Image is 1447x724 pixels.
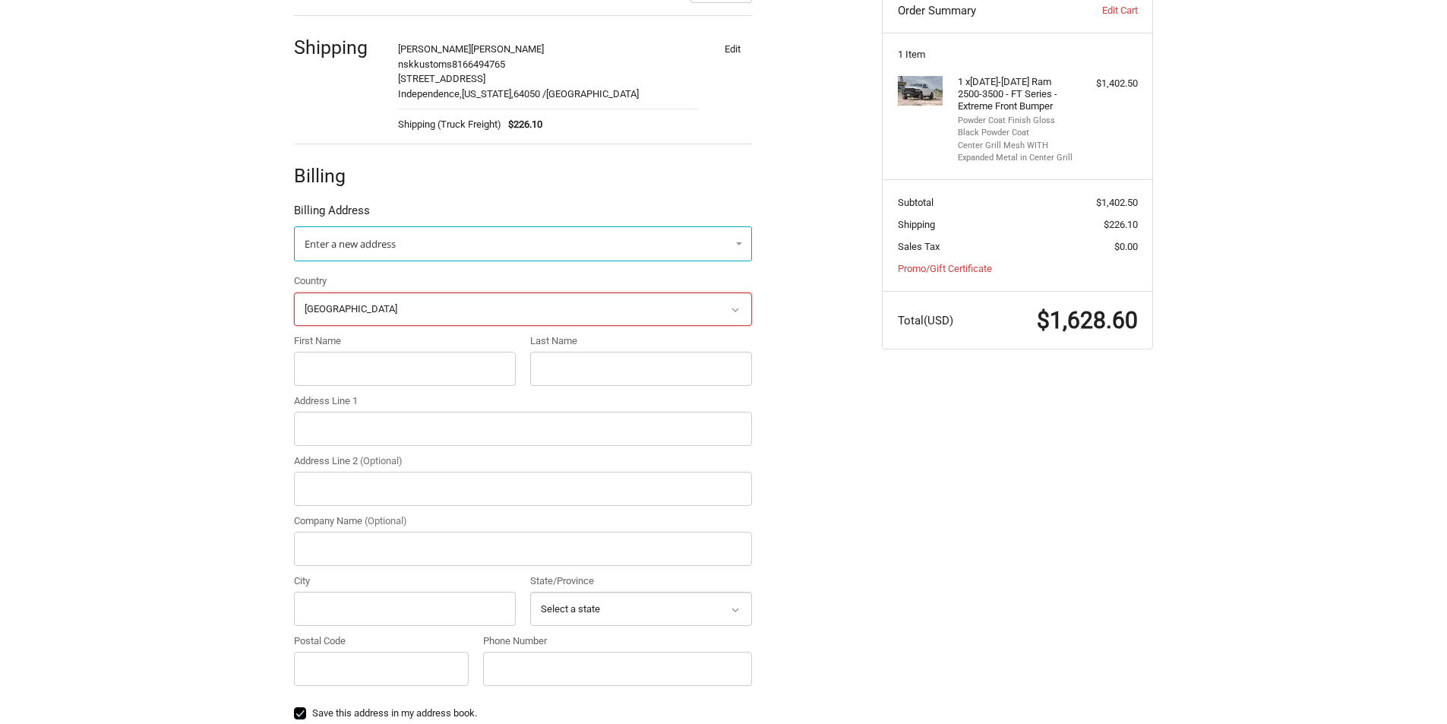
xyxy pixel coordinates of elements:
a: Enter or select a different address [294,226,752,261]
span: 64050 / [513,88,546,100]
legend: Billing Address [294,202,370,226]
span: $226.10 [501,117,543,132]
span: [US_STATE], [462,88,513,100]
label: Address Line 2 [294,454,752,469]
label: Company Name [294,514,752,529]
h2: Billing [294,164,383,188]
span: Enter a new address [305,237,396,251]
span: Sales Tax [898,241,940,252]
span: Shipping [898,219,935,230]
a: Edit Cart [1062,3,1137,18]
span: [PERSON_NAME] [471,43,544,55]
span: $1,628.60 [1037,307,1138,334]
button: Edit [712,38,752,59]
span: $226.10 [1104,219,1138,230]
label: City [294,574,516,589]
small: (Optional) [360,455,403,466]
span: Shipping (Truck Freight) [398,117,501,132]
label: State/Province [530,574,752,589]
div: $1,402.50 [1078,76,1138,91]
h3: Order Summary [898,3,1063,18]
span: [PERSON_NAME] [398,43,471,55]
small: (Optional) [365,515,407,526]
span: 8166494765 [452,58,505,70]
span: Independence, [398,88,462,100]
label: Address Line 1 [294,394,752,409]
a: Promo/Gift Certificate [898,263,992,274]
span: $0.00 [1114,241,1138,252]
label: Country [294,273,752,289]
iframe: Chat Widget [1371,651,1447,724]
span: nskkustoms [398,58,452,70]
li: Center Grill Mesh WITH Expanded Metal in Center Grill [958,140,1074,165]
label: Phone Number [483,634,752,649]
span: Total (USD) [898,314,953,327]
label: Postal Code [294,634,469,649]
h4: 1 x [DATE]-[DATE] Ram 2500-3500 - FT Series - Extreme Front Bumper [958,76,1074,113]
label: Save this address in my address book. [294,707,752,719]
label: Last Name [530,334,752,349]
span: Subtotal [898,197,934,208]
h3: 1 Item [898,49,1138,61]
span: $1,402.50 [1096,197,1138,208]
span: [GEOGRAPHIC_DATA] [546,88,639,100]
label: First Name [294,334,516,349]
li: Powder Coat Finish Gloss Black Powder Coat [958,115,1074,140]
h2: Shipping [294,36,383,59]
span: [STREET_ADDRESS] [398,73,485,84]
